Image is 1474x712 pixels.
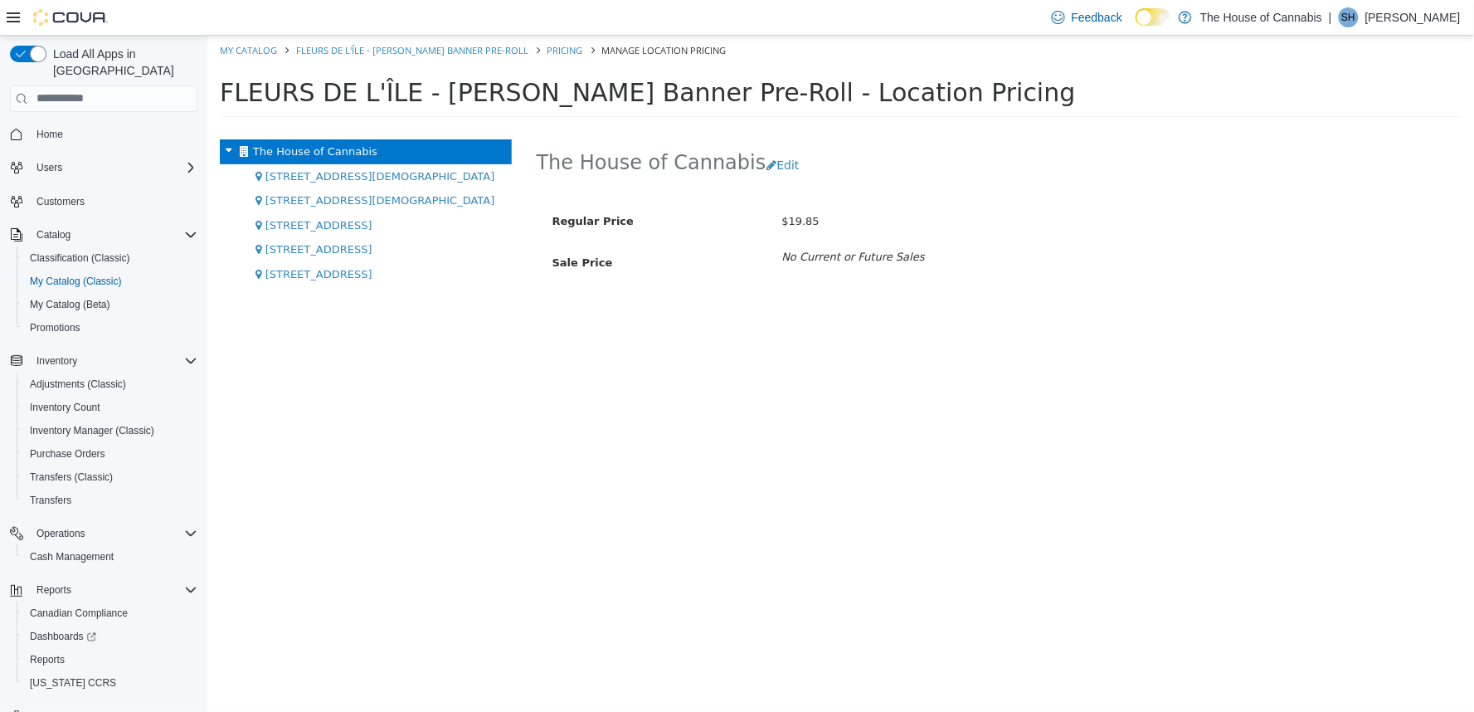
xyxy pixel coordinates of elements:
[1045,1,1129,34] a: Feedback
[23,547,197,567] span: Cash Management
[23,248,197,268] span: Classification (Classic)
[17,316,204,339] button: Promotions
[575,179,613,192] span: $19.85
[17,489,204,512] button: Transfers
[23,627,103,646] a: Dashboards
[23,673,123,693] a: [US_STATE] CCRS
[30,580,197,600] span: Reports
[30,275,122,288] span: My Catalog (Classic)
[30,158,197,178] span: Users
[23,295,117,315] a: My Catalog (Beta)
[30,550,114,563] span: Cash Management
[30,524,92,544] button: Operations
[23,374,133,394] a: Adjustments (Classic)
[36,228,71,241] span: Catalog
[30,298,110,311] span: My Catalog (Beta)
[30,321,80,334] span: Promotions
[30,225,77,245] button: Catalog
[12,8,70,21] a: My Catalog
[23,295,197,315] span: My Catalog (Beta)
[23,318,197,338] span: Promotions
[23,248,137,268] a: Classification (Classic)
[23,397,107,417] a: Inventory Count
[3,156,204,179] button: Users
[30,607,128,620] span: Canadian Compliance
[36,583,71,597] span: Reports
[1342,7,1356,27] span: SH
[340,8,376,21] a: Pricing
[329,115,559,140] h2: The House of Cannabis
[30,653,65,666] span: Reports
[30,191,197,212] span: Customers
[17,373,204,396] button: Adjustments (Classic)
[345,221,406,233] span: Sale Price
[30,676,116,690] span: [US_STATE] CCRS
[46,46,197,79] span: Load All Apps in [GEOGRAPHIC_DATA]
[17,246,204,270] button: Classification (Classic)
[36,128,63,141] span: Home
[30,351,197,371] span: Inventory
[30,401,100,414] span: Inventory Count
[23,444,112,464] a: Purchase Orders
[1200,7,1322,27] p: The House of Cannabis
[17,545,204,568] button: Cash Management
[17,396,204,419] button: Inventory Count
[23,603,134,623] a: Canadian Compliance
[3,122,204,146] button: Home
[46,110,170,122] span: The House of Cannabis
[23,603,197,623] span: Canadian Compliance
[3,522,204,545] button: Operations
[58,158,288,171] span: [STREET_ADDRESS][DEMOGRAPHIC_DATA]
[1365,7,1461,27] p: [PERSON_NAME]
[23,467,119,487] a: Transfers (Classic)
[30,447,105,461] span: Purchase Orders
[89,8,321,21] a: FLEURS DE L'ÎLE - [PERSON_NAME] Banner Pre-Roll
[23,271,197,291] span: My Catalog (Classic)
[23,421,197,441] span: Inventory Manager (Classic)
[23,271,129,291] a: My Catalog (Classic)
[36,354,77,368] span: Inventory
[23,467,197,487] span: Transfers (Classic)
[23,421,161,441] a: Inventory Manager (Classic)
[17,293,204,316] button: My Catalog (Beta)
[12,42,868,71] span: FLEURS DE L'ÎLE - [PERSON_NAME] Banner Pre-Roll - Location Pricing
[17,442,204,466] button: Purchase Orders
[30,192,91,212] a: Customers
[23,673,197,693] span: Washington CCRS
[17,671,204,695] button: [US_STATE] CCRS
[23,650,197,670] span: Reports
[1339,7,1359,27] div: Sam Hilchie
[395,8,519,21] span: Manage Location Pricing
[1329,7,1332,27] p: |
[33,9,108,26] img: Cova
[3,349,204,373] button: Inventory
[23,444,197,464] span: Purchase Orders
[30,630,96,643] span: Dashboards
[17,270,204,293] button: My Catalog (Classic)
[3,223,204,246] button: Catalog
[30,524,197,544] span: Operations
[30,225,197,245] span: Catalog
[30,124,70,144] a: Home
[30,251,130,265] span: Classification (Classic)
[30,494,71,507] span: Transfers
[30,351,84,371] button: Inventory
[30,158,69,178] button: Users
[575,215,718,227] i: No Current or Future Sales
[30,124,197,144] span: Home
[30,378,126,391] span: Adjustments (Classic)
[36,195,85,208] span: Customers
[1136,8,1170,26] input: Dark Mode
[345,179,426,192] span: Regular Price
[1136,26,1136,27] span: Dark Mode
[3,189,204,213] button: Customers
[36,161,62,174] span: Users
[23,318,87,338] a: Promotions
[23,490,197,510] span: Transfers
[30,471,113,484] span: Transfers (Classic)
[23,650,71,670] a: Reports
[3,578,204,602] button: Reports
[58,207,165,220] span: [STREET_ADDRESS]
[17,602,204,625] button: Canadian Compliance
[1072,9,1122,26] span: Feedback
